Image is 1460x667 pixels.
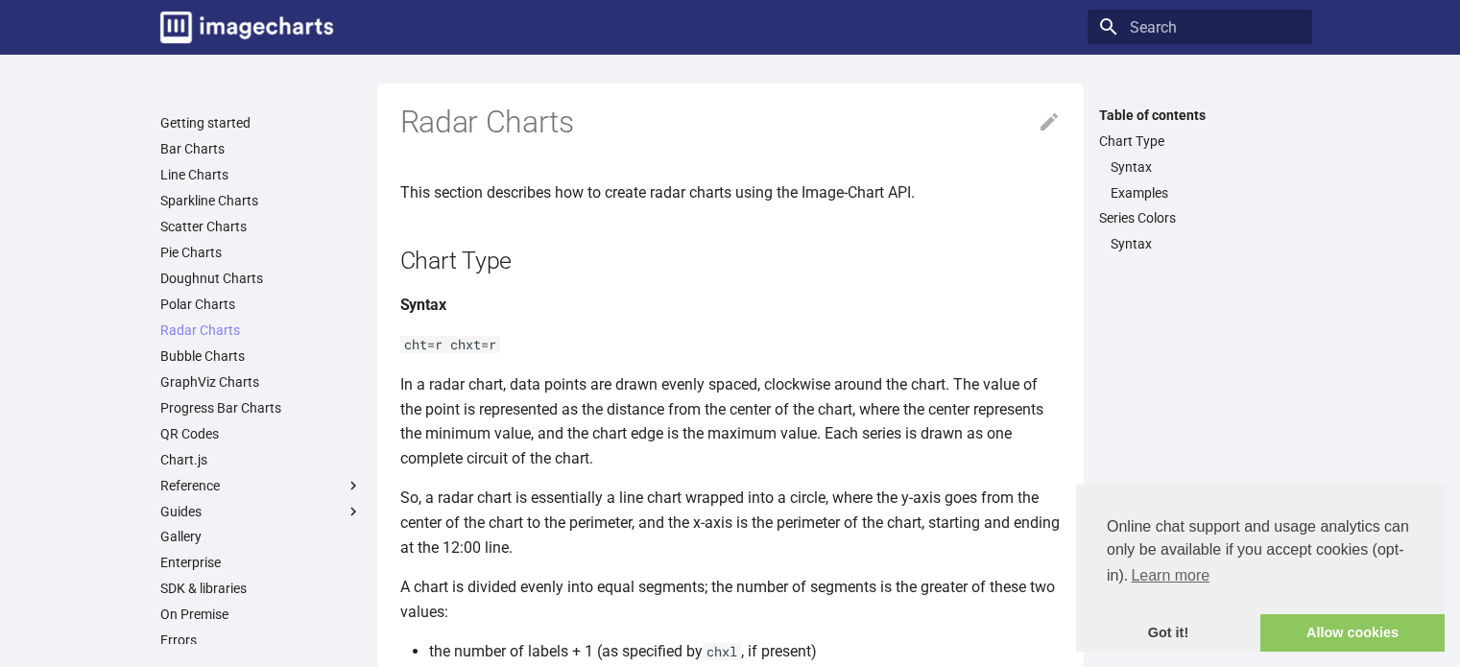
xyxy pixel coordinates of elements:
[160,140,362,157] a: Bar Charts
[400,486,1061,560] p: So, a radar chart is essentially a line chart wrapped into a circle, where the y-axis goes from t...
[429,639,1061,664] li: the number of labels + 1 (as specified by , if present)
[1111,235,1301,252] a: Syntax
[1088,107,1312,253] nav: Table of contents
[400,293,1061,318] h4: Syntax
[400,372,1061,470] p: In a radar chart, data points are drawn evenly spaced, clockwise around the chart. The value of t...
[1076,614,1260,653] a: dismiss cookie message
[1260,614,1445,653] a: allow cookies
[160,347,362,365] a: Bubble Charts
[153,4,341,51] a: Image-Charts documentation
[160,580,362,597] a: SDK & libraries
[1128,561,1212,590] a: learn more about cookies
[160,322,362,339] a: Radar Charts
[1111,184,1301,202] a: Examples
[160,503,362,520] label: Guides
[160,631,362,649] a: Errors
[160,477,362,494] label: Reference
[160,554,362,571] a: Enterprise
[400,336,500,353] code: cht=r chxt=r
[1099,132,1301,150] a: Chart Type
[160,244,362,261] a: Pie Charts
[1076,485,1445,652] div: cookieconsent
[160,12,333,43] img: logo
[1099,235,1301,252] nav: Series Colors
[703,643,741,660] code: chxl
[160,606,362,623] a: On Premise
[160,192,362,209] a: Sparkline Charts
[160,399,362,417] a: Progress Bar Charts
[1088,10,1312,44] input: Search
[160,528,362,545] a: Gallery
[160,166,362,183] a: Line Charts
[160,114,362,131] a: Getting started
[1088,107,1312,124] label: Table of contents
[160,451,362,468] a: Chart.js
[1107,515,1414,590] span: Online chat support and usage analytics can only be available if you accept cookies (opt-in).
[160,425,362,442] a: QR Codes
[1111,158,1301,176] a: Syntax
[160,270,362,287] a: Doughnut Charts
[160,218,362,235] a: Scatter Charts
[400,180,1061,205] p: This section describes how to create radar charts using the Image-Chart API.
[400,244,1061,277] h2: Chart Type
[400,103,1061,143] h1: Radar Charts
[160,373,362,391] a: GraphViz Charts
[1099,209,1301,226] a: Series Colors
[400,575,1061,624] p: A chart is divided evenly into equal segments; the number of segments is the greater of these two...
[160,296,362,313] a: Polar Charts
[1099,158,1301,202] nav: Chart Type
